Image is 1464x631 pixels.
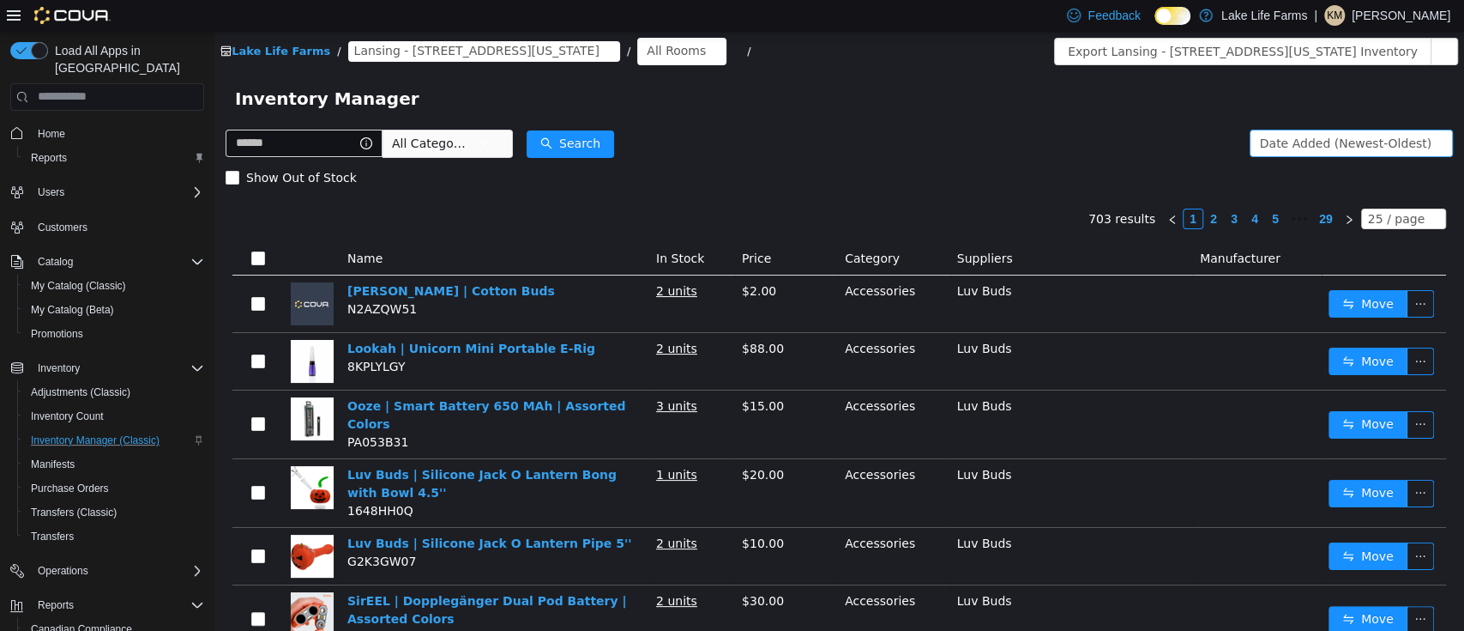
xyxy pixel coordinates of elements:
a: 5 [1051,178,1070,197]
span: Reports [31,595,204,616]
span: Luv Buds [743,367,798,381]
td: Accessories [624,244,736,301]
td: Accessories [624,301,736,359]
a: 4 [1031,178,1050,197]
button: Users [31,182,71,203]
span: Transfers [31,530,74,543]
span: ••• [1071,177,1099,197]
input: Dark Mode [1154,7,1190,25]
span: $15.00 [527,367,569,381]
span: 1648HH0Q [133,472,199,486]
span: Show Out of Stock [25,139,149,153]
i: icon: down [1218,106,1228,118]
span: Luv Buds [743,252,798,266]
span: Operations [31,561,204,581]
a: Luv Buds | Silicone Jack O Lantern Pipe 5'' [133,505,417,519]
div: Date Added (Newest-Oldest) [1045,99,1217,124]
span: Transfers (Classic) [24,502,204,523]
button: icon: swapMove [1114,511,1193,538]
span: Reports [31,151,67,165]
span: $10.00 [527,505,569,519]
i: icon: shop [6,14,17,25]
span: Luv Buds [743,310,798,324]
button: Adjustments (Classic) [17,380,211,404]
span: N2AZQW51 [133,270,202,284]
button: Promotions [17,322,211,346]
td: Accessories [624,554,736,622]
span: G2K3GW07 [133,523,202,537]
span: $2.00 [527,252,562,266]
button: icon: swapMove [1114,574,1193,602]
li: 4 [1030,177,1051,197]
button: Purchase Orders [17,476,211,501]
span: Inventory Manager [21,53,215,81]
span: $88.00 [527,310,569,324]
button: icon: swapMove [1114,379,1193,407]
span: Reports [24,148,204,168]
span: All Categories [178,103,256,120]
span: Lansing - 2617 E Michigan Avenue [140,9,385,28]
span: In Stock [442,220,490,234]
span: $30.00 [527,562,569,576]
button: Inventory [31,358,87,379]
img: Luv Buds | Silicone Jack O Lantern Pipe 5'' hero shot [76,503,119,546]
a: 3 [1010,178,1029,197]
button: Inventory Manager (Classic) [17,428,211,452]
span: My Catalog (Beta) [31,303,114,317]
img: Lookah | Unicorn Mini Portable E-Rig hero shot [76,308,119,351]
button: icon: ellipsis [1192,258,1220,286]
span: / [413,13,416,26]
a: Inventory Count [24,406,111,427]
button: Export Lansing - [STREET_ADDRESS][US_STATE] Inventory [840,6,1217,33]
u: 1 units [442,436,483,450]
a: icon: shopLake Life Farms [6,13,116,26]
span: Catalog [38,255,73,269]
span: Purchase Orders [31,482,109,495]
span: Users [38,185,64,199]
li: 1 [968,177,989,197]
span: Manufacturer [985,220,1066,234]
span: Operations [38,564,88,578]
u: 2 units [442,505,483,519]
span: Feedback [1087,7,1140,24]
a: Purchase Orders [24,478,116,499]
span: Suppliers [743,220,798,234]
a: 2 [990,178,1009,197]
img: Cova [34,7,111,24]
a: Lookah | Unicorn Mini Portable E-Rig [133,310,381,324]
span: Users [31,182,204,203]
a: 1 [969,178,988,197]
span: / [533,13,536,26]
button: icon: ellipsis [1192,574,1220,602]
button: My Catalog (Classic) [17,274,211,298]
span: / [123,13,126,26]
img: Luv Buds | Silicone Jack O Lantern Bong with Bowl 4.5'' hero shot [76,434,119,477]
i: icon: down [1214,182,1224,194]
i: icon: info-circle [146,106,158,118]
u: 2 units [442,562,483,576]
span: Adjustments (Classic) [24,382,204,403]
button: Reports [31,595,81,616]
button: icon: ellipsis [1192,448,1220,476]
button: Users [3,180,211,204]
a: Reports [24,148,74,168]
button: Operations [3,559,211,583]
span: PA053B31 [133,403,194,417]
a: Customers [31,217,94,238]
li: Next Page [1124,177,1145,197]
a: SirEEL | Dopplegänger Dual Pod Battery | Assorted Colors [133,562,413,594]
td: Accessories [624,428,736,496]
span: Home [38,127,65,141]
i: icon: right [1130,183,1140,193]
button: Reports [17,146,211,170]
span: Price [527,220,557,234]
span: My Catalog (Beta) [24,300,204,320]
span: Customers [38,221,87,234]
td: Accessories [624,496,736,554]
u: 2 units [442,252,483,266]
img: SirEEL | Dopplegänger Dual Pod Battery | Assorted Colors hero shot [76,561,119,604]
button: Transfers (Classic) [17,501,211,525]
span: Transfers [24,526,204,547]
a: Home [31,124,72,144]
u: 3 units [442,367,483,381]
